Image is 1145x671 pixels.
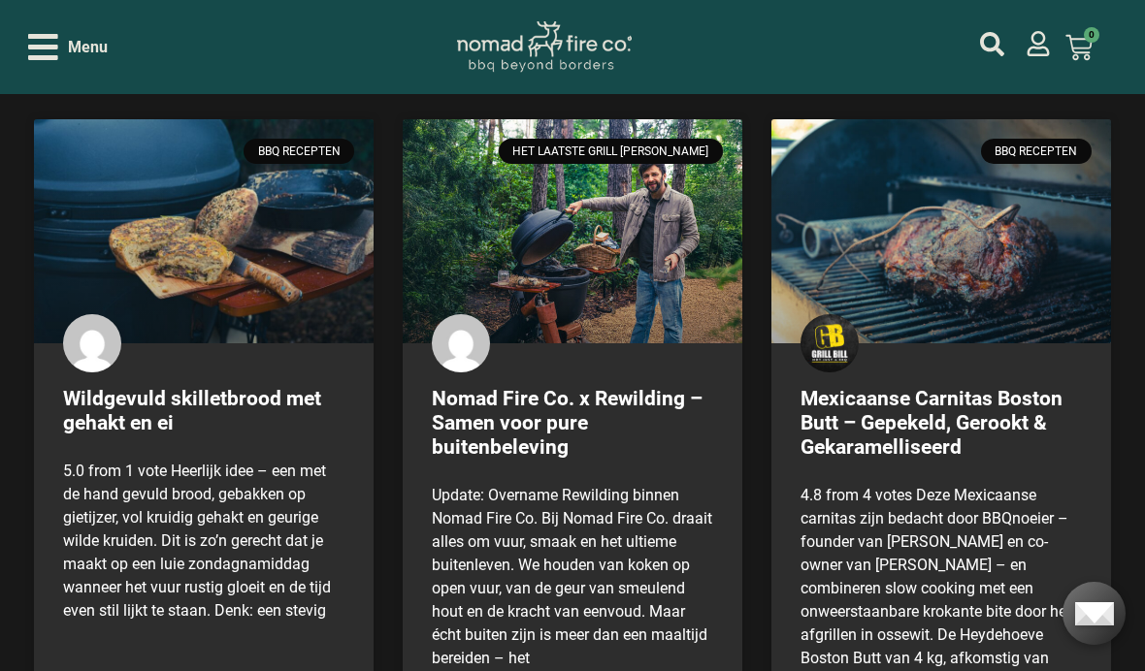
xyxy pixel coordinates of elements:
[1084,27,1099,43] span: 0
[432,484,713,670] p: Update: Overname Rewilding binnen Nomad Fire Co. Bij Nomad Fire Co. draait alles om vuur, smaak e...
[63,387,321,434] a: Wildgevuld skilletbrood met gehakt en ei
[980,32,1004,56] a: mijn account
[63,314,121,372] img: Fleur Wouterse
[1026,31,1051,56] a: mijn account
[432,387,703,459] a: Nomad Fire Co. x Rewilding – Samen voor pure buitenbeleving
[457,21,632,73] img: Nomad Logo
[28,30,108,64] div: Open/Close Menu
[63,460,344,623] p: 5.0 from 1 vote Heerlijk idee – een met de hand gevuld brood, gebakken op gietijzer, vol kruidig ...
[771,119,1111,343] a: Mexicaanse carnitas BBQ recept Heydehoeve Boston Butt
[1042,22,1116,73] a: 0
[801,387,1063,459] a: Mexicaanse Carnitas Boston Butt – Gepekeld, Gerookt & Gekaramelliseerd
[244,139,354,164] div: BBQ Recepten
[981,139,1092,164] div: BBQ Recepten
[432,314,490,372] img: Maarten de Koning
[68,36,108,59] span: Menu
[34,119,374,343] a: Vers brood op de kamado.1
[499,139,723,164] div: Het laatste Grill [PERSON_NAME]
[403,119,742,343] a: mike de roover 2
[801,314,859,372] img: Grill Bill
